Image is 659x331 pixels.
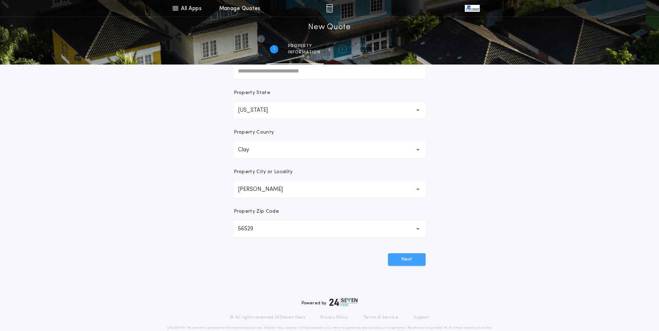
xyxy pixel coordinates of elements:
p: Property State [234,90,270,96]
a: Support [413,315,429,320]
h1: New Quote [308,22,351,33]
span: Property [288,43,320,49]
a: Privacy Policy [320,315,348,320]
a: Terms of Service [363,315,398,320]
img: img [326,4,333,12]
p: Clay [238,146,260,154]
p: [US_STATE] [238,106,279,114]
p: © All rights reserved. 24|Seven Fees [230,315,305,320]
button: Clay [234,142,426,158]
p: Property City or Locality [234,169,293,176]
div: Powered by [302,298,358,306]
span: Transaction [356,43,389,49]
p: 56529 [238,225,264,233]
p: [PERSON_NAME] [238,185,294,194]
img: vs-icon [465,5,479,12]
button: 56529 [234,221,426,237]
h2: 1 [273,46,275,52]
button: Next [388,253,426,266]
span: information [288,50,320,55]
span: details [356,50,389,55]
p: Property Zip Code [234,208,279,215]
button: [US_STATE] [234,102,426,119]
h2: 2 [341,46,344,52]
button: [PERSON_NAME] [234,181,426,198]
p: Property County [234,129,274,136]
img: logo [329,298,358,306]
